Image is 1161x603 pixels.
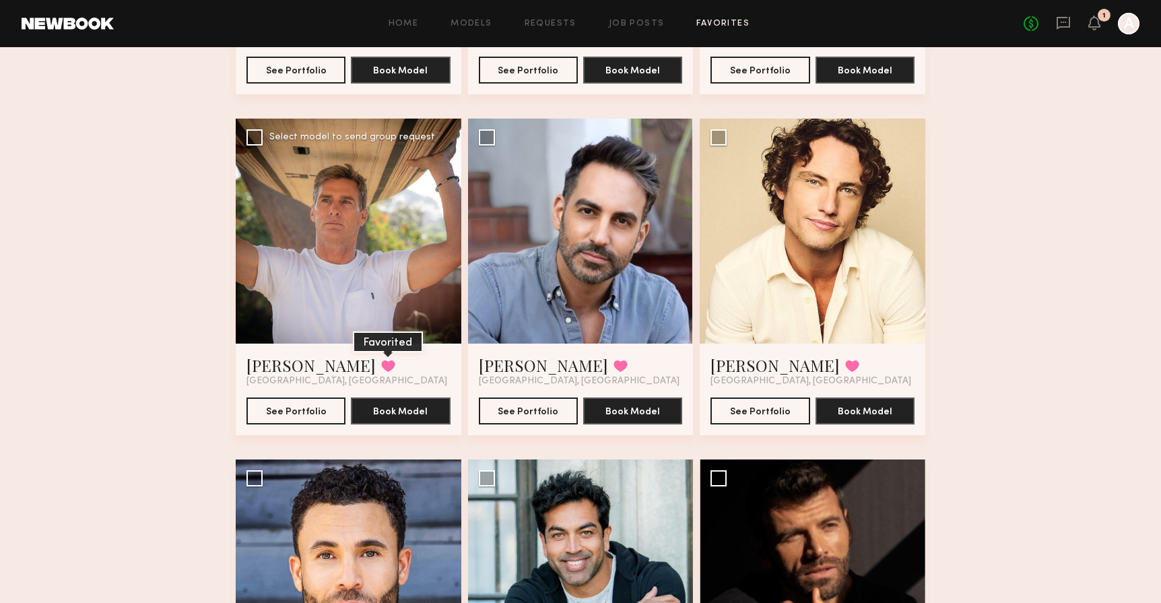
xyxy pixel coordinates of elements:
[479,376,679,387] span: [GEOGRAPHIC_DATA], [GEOGRAPHIC_DATA]
[351,57,450,84] button: Book Model
[479,398,578,424] button: See Portfolio
[710,57,809,84] button: See Portfolio
[351,398,450,424] button: Book Model
[479,57,578,84] button: See Portfolio
[351,405,450,416] a: Book Model
[1118,13,1139,34] a: A
[583,398,682,424] button: Book Model
[583,405,682,416] a: Book Model
[269,133,435,142] div: Select model to send group request
[351,64,450,75] a: Book Model
[389,20,419,28] a: Home
[246,354,376,376] a: [PERSON_NAME]
[816,57,915,84] button: Book Model
[710,376,911,387] span: [GEOGRAPHIC_DATA], [GEOGRAPHIC_DATA]
[525,20,576,28] a: Requests
[1102,12,1106,20] div: 1
[710,398,809,424] button: See Portfolio
[710,354,840,376] a: [PERSON_NAME]
[246,398,345,424] button: See Portfolio
[246,376,447,387] span: [GEOGRAPHIC_DATA], [GEOGRAPHIC_DATA]
[816,405,915,416] a: Book Model
[816,398,915,424] button: Book Model
[246,57,345,84] button: See Portfolio
[583,57,682,84] button: Book Model
[583,64,682,75] a: Book Model
[816,64,915,75] a: Book Model
[696,20,750,28] a: Favorites
[609,20,665,28] a: Job Posts
[479,354,608,376] a: [PERSON_NAME]
[451,20,492,28] a: Models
